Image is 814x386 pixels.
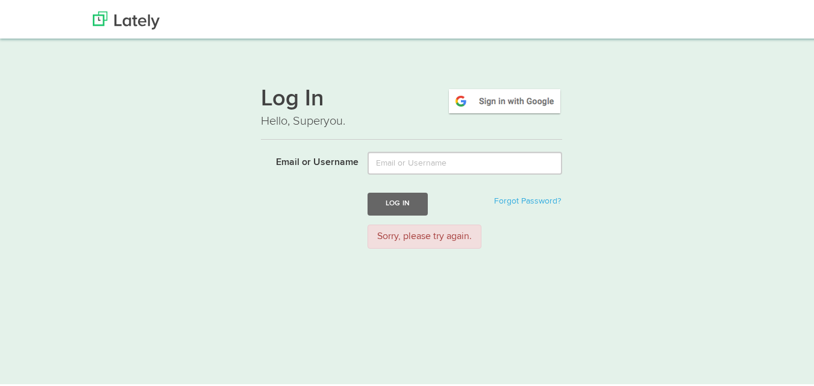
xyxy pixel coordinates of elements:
button: Log In [368,190,428,213]
input: Email or Username [368,149,562,172]
label: Email or Username [252,149,358,167]
div: Sorry, please try again. [368,222,481,247]
h1: Log In [261,85,562,110]
img: Lately [93,9,160,27]
img: google-signin.png [447,85,562,113]
a: Forgot Password? [494,195,561,203]
p: Hello, Superyou. [261,110,562,128]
